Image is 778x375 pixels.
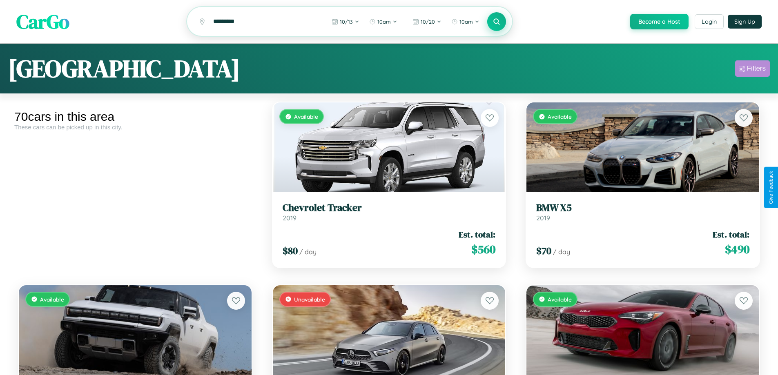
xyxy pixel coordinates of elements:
[421,18,435,25] span: 10 / 20
[471,241,495,257] span: $ 560
[728,15,762,29] button: Sign Up
[14,110,256,124] div: 70 cars in this area
[747,64,766,73] div: Filters
[630,14,689,29] button: Become a Host
[294,113,318,120] span: Available
[695,14,724,29] button: Login
[548,296,572,303] span: Available
[447,15,484,28] button: 10am
[548,113,572,120] span: Available
[328,15,363,28] button: 10/13
[459,229,495,240] span: Est. total:
[299,248,317,256] span: / day
[16,8,69,35] span: CarGo
[283,202,496,222] a: Chevrolet Tracker2019
[725,241,749,257] span: $ 490
[294,296,325,303] span: Unavailable
[40,296,64,303] span: Available
[536,214,550,222] span: 2019
[8,52,240,85] h1: [GEOGRAPHIC_DATA]
[283,214,296,222] span: 2019
[365,15,401,28] button: 10am
[408,15,446,28] button: 10/20
[768,171,774,204] div: Give Feedback
[536,202,749,214] h3: BMW X5
[536,244,551,257] span: $ 70
[340,18,353,25] span: 10 / 13
[713,229,749,240] span: Est. total:
[459,18,473,25] span: 10am
[553,248,570,256] span: / day
[536,202,749,222] a: BMW X52019
[14,124,256,131] div: These cars can be picked up in this city.
[377,18,391,25] span: 10am
[735,60,770,77] button: Filters
[283,244,298,257] span: $ 80
[283,202,496,214] h3: Chevrolet Tracker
